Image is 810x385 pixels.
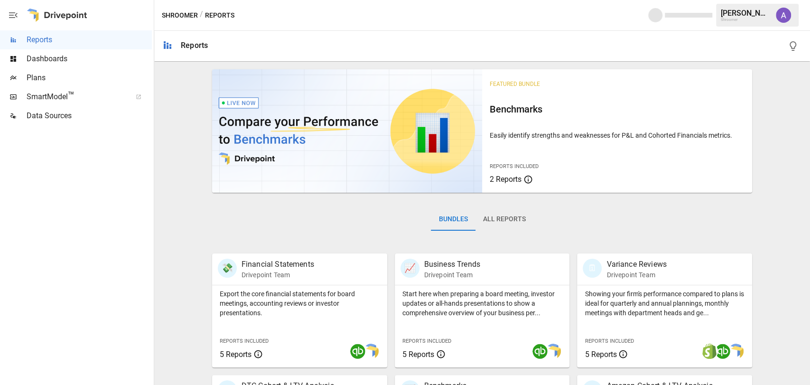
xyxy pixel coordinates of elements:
[27,53,152,65] span: Dashboards
[721,9,770,18] div: [PERSON_NAME]
[27,34,152,46] span: Reports
[532,344,548,359] img: quickbooks
[490,131,745,140] p: Easily identify strengths and weaknesses for P&L and Cohorted Financials metrics.
[728,344,744,359] img: smart model
[162,9,198,21] button: Shroomer
[200,9,203,21] div: /
[181,41,208,50] div: Reports
[606,259,666,270] p: Variance Reviews
[490,175,521,184] span: 2 Reports
[220,338,269,344] span: Reports Included
[242,270,314,280] p: Drivepoint Team
[490,102,745,117] h6: Benchmarks
[721,18,770,22] div: Shroomer
[402,350,434,359] span: 5 Reports
[546,344,561,359] img: smart model
[715,344,730,359] img: quickbooks
[27,110,152,122] span: Data Sources
[490,163,539,169] span: Reports Included
[475,208,533,231] button: All Reports
[242,259,314,270] p: Financial Statements
[702,344,717,359] img: shopify
[400,259,419,278] div: 📈
[27,91,125,103] span: SmartModel
[363,344,379,359] img: smart model
[585,338,633,344] span: Reports Included
[583,259,602,278] div: 🗓
[424,259,480,270] p: Business Trends
[220,289,380,318] p: Export the core financial statements for board meetings, accounting reviews or investor presentat...
[424,270,480,280] p: Drivepoint Team
[27,72,152,84] span: Plans
[220,350,251,359] span: 5 Reports
[776,8,791,23] img: Alicia Thrasher
[402,289,562,318] p: Start here when preparing a board meeting, investor updates or all-hands presentations to show a ...
[606,270,666,280] p: Drivepoint Team
[402,338,451,344] span: Reports Included
[431,208,475,231] button: Bundles
[585,350,616,359] span: 5 Reports
[68,90,74,102] span: ™
[490,81,540,87] span: Featured Bundle
[212,69,482,193] img: video thumbnail
[218,259,237,278] div: 💸
[770,2,797,28] button: Alicia Thrasher
[350,344,365,359] img: quickbooks
[585,289,745,318] p: Showing your firm's performance compared to plans is ideal for quarterly and annual plannings, mo...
